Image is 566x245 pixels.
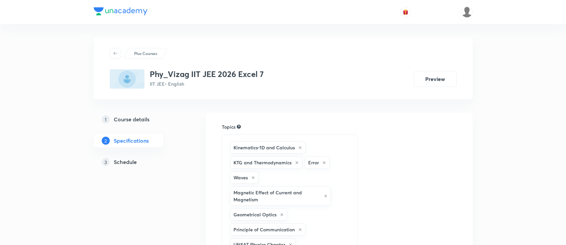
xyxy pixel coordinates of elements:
[102,137,110,145] p: 2
[233,211,276,218] h6: Geometrical Optics
[114,115,149,123] h5: Course details
[237,124,241,130] div: Search for topics
[233,159,292,166] h6: KTG and Thermodynamics
[102,158,110,166] p: 3
[110,69,144,89] img: 50674C50-9016-4954-89AA-7B6E701981BD_plus.png
[233,226,295,233] h6: Principle of Communication
[114,137,149,145] h5: Specifications
[233,189,321,203] h6: Magnetic Effect of Current and Magnetism
[134,50,157,56] p: Plus Courses
[400,7,411,17] button: avatar
[150,80,264,87] p: IIT JEE • English
[233,144,295,151] h6: Kinematics-1D and Calculus
[403,9,409,15] img: avatar
[94,7,147,17] a: Company Logo
[461,6,473,18] img: karthik
[94,155,184,169] a: 3Schedule
[414,71,457,87] button: Preview
[150,69,264,79] h3: Phy_Vizag IIT JEE 2026 Excel 7
[102,115,110,123] p: 1
[222,123,235,130] h6: Topics
[94,113,184,126] a: 1Course details
[94,7,147,15] img: Company Logo
[114,158,137,166] h5: Schedule
[233,174,248,181] h6: Waves
[308,159,319,166] h6: Error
